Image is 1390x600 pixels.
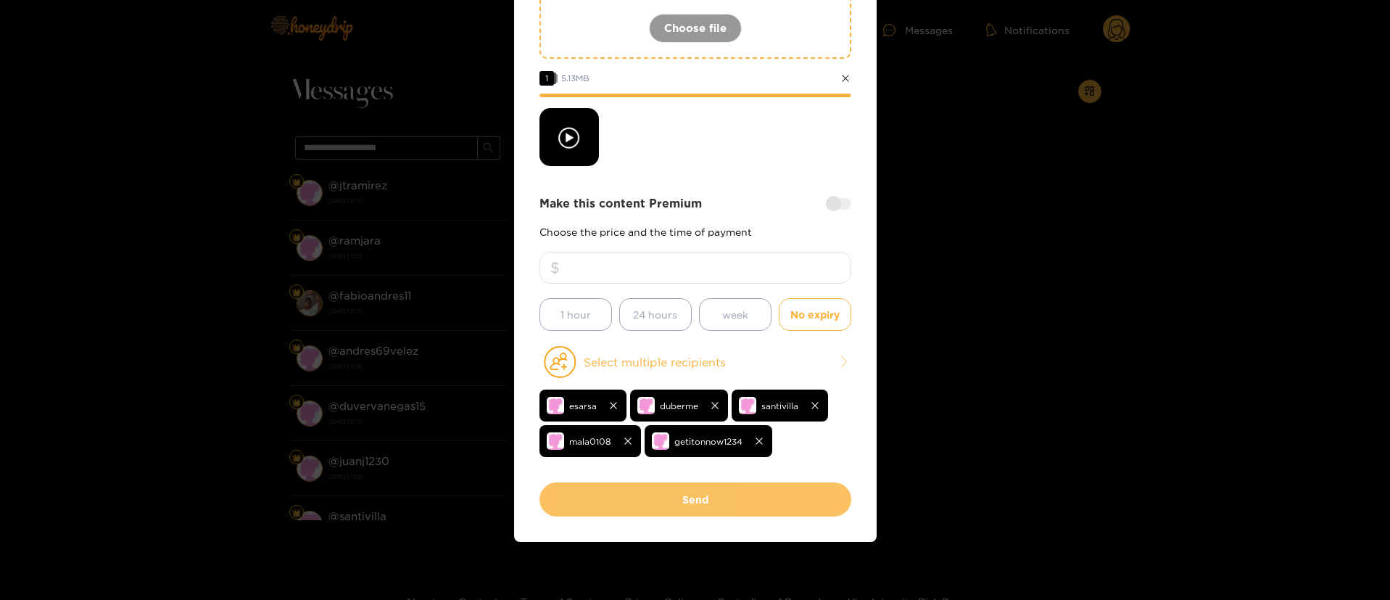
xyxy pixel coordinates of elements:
strong: Make this content Premium [539,195,702,212]
span: duberme [660,398,698,414]
span: No expiry [790,306,840,323]
span: getitonnow1234 [674,433,742,450]
button: Send [539,482,851,517]
button: 24 hours [619,298,692,331]
span: 1 hour [560,306,591,323]
span: week [722,306,748,323]
button: Select multiple recipients [539,345,851,379]
button: Choose file [649,14,742,43]
span: 1 [539,71,554,86]
span: mala0108 [569,433,611,450]
img: no-avatar.png [547,432,564,450]
img: no-avatar.png [739,397,756,414]
p: Choose the price and the time of payment [539,226,851,237]
img: no-avatar.png [652,432,669,450]
button: 1 hour [539,298,612,331]
img: no-avatar.png [547,397,564,414]
button: week [699,298,771,331]
img: no-avatar.png [637,397,655,414]
span: santivilla [761,398,798,414]
span: 24 hours [633,306,677,323]
span: 5.13 MB [561,73,589,83]
span: esarsa [569,398,597,414]
button: No expiry [779,298,851,331]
